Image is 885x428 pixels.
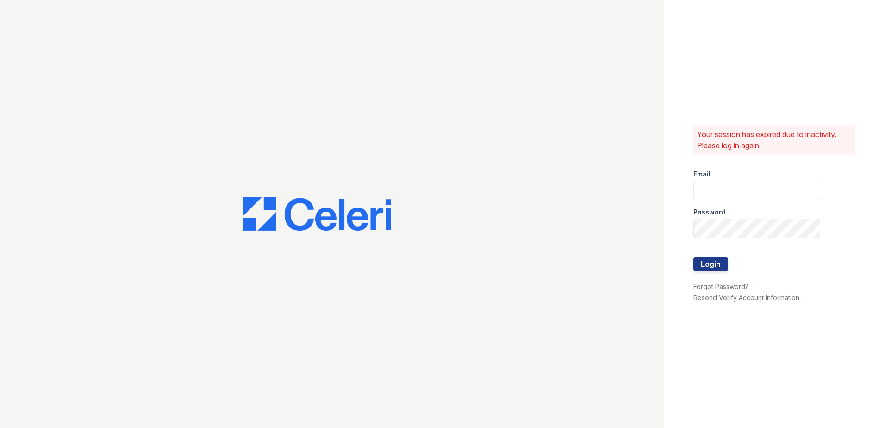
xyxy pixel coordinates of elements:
[693,283,748,290] a: Forgot Password?
[693,257,728,271] button: Login
[693,294,799,302] a: Resend Verify Account Information
[693,170,710,179] label: Email
[693,208,726,217] label: Password
[697,129,852,151] p: Your session has expired due to inactivity. Please log in again.
[243,197,391,231] img: CE_Logo_Blue-a8612792a0a2168367f1c8372b55b34899dd931a85d93a1a3d3e32e68fde9ad4.png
